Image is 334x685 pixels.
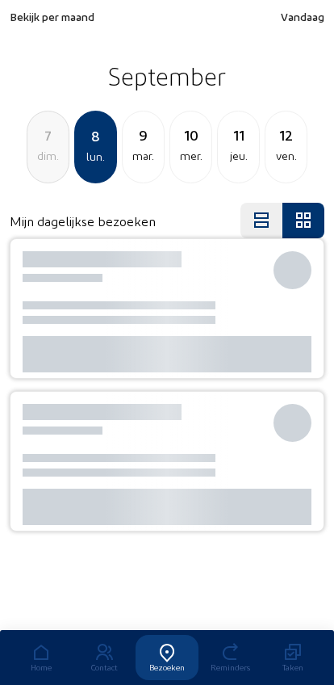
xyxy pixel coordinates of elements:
span: Vandaag [281,10,324,23]
div: Home [10,662,73,672]
div: 8 [76,124,115,147]
div: Taken [261,662,324,672]
span: Bekijk per maand [10,10,94,23]
div: Contact [73,662,136,672]
div: 9 [123,124,164,146]
div: mar. [123,146,164,166]
a: Contact [73,635,136,680]
div: mer. [170,146,211,166]
div: ven. [265,146,307,166]
a: Bezoeken [136,635,198,680]
div: dim. [27,146,69,166]
div: 12 [265,124,307,146]
h2: September [10,56,324,96]
a: Taken [261,635,324,680]
div: 11 [218,124,259,146]
div: 10 [170,124,211,146]
div: jeu. [218,146,259,166]
div: lun. [76,147,115,166]
div: Reminders [198,662,261,672]
a: Home [10,635,73,680]
a: Reminders [198,635,261,680]
div: Bezoeken [136,662,198,672]
h4: Mijn dagelijkse bezoeken [10,213,156,229]
div: 7 [27,124,69,146]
